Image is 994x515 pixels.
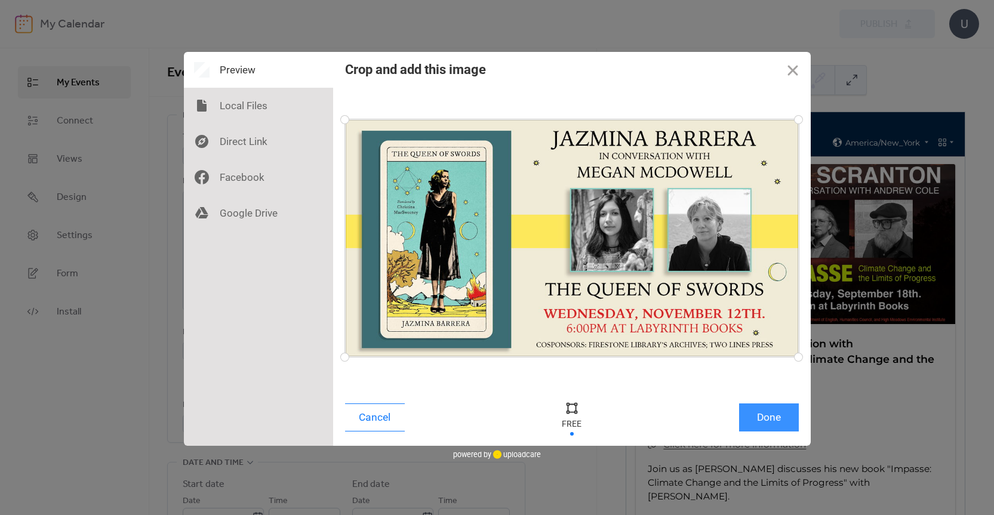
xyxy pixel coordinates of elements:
a: uploadcare [491,450,541,459]
div: Crop and add this image [345,62,486,77]
div: Preview [184,52,333,88]
div: Facebook [184,159,333,195]
div: Google Drive [184,195,333,231]
div: powered by [453,446,541,464]
div: Direct Link [184,124,333,159]
button: Done [739,403,799,431]
button: Cancel [345,403,405,431]
button: Close [775,52,811,88]
div: Local Files [184,88,333,124]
